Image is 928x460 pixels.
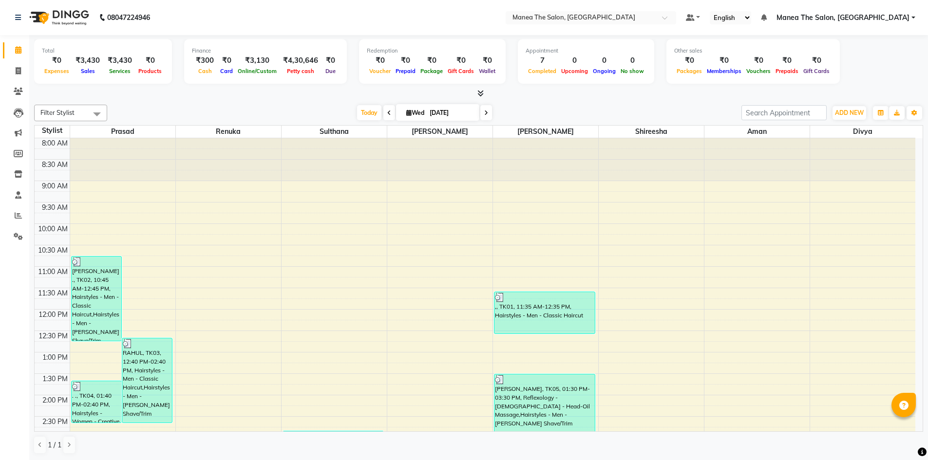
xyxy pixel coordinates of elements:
[704,55,744,66] div: ₹0
[445,68,476,74] span: Gift Cards
[122,338,172,423] div: RAHUL, TK03, 12:40 PM-02:40 PM, Hairstyles - Men - Classic Haircut,Hairstyles - Men - [PERSON_NAM...
[367,55,393,66] div: ₹0
[741,105,827,120] input: Search Appointment
[235,68,279,74] span: Online/Custom
[36,224,70,234] div: 10:00 AM
[835,109,864,116] span: ADD NEW
[40,352,70,363] div: 1:00 PM
[744,55,773,66] div: ₹0
[36,267,70,277] div: 11:00 AM
[282,126,387,138] span: Sulthana
[322,55,339,66] div: ₹0
[773,55,801,66] div: ₹0
[37,331,70,341] div: 12:30 PM
[476,68,498,74] span: Wallet
[279,55,322,66] div: ₹4,30,646
[526,68,559,74] span: Completed
[40,181,70,191] div: 9:00 AM
[40,417,70,427] div: 2:30 PM
[393,55,418,66] div: ₹0
[218,68,235,74] span: Card
[40,395,70,405] div: 2:00 PM
[72,257,121,341] div: [PERSON_NAME] ., TK02, 10:45 AM-12:45 PM, Hairstyles - Men - Classic Haircut,Hairstyles - Men - [...
[78,68,97,74] span: Sales
[107,4,150,31] b: 08047224946
[136,55,164,66] div: ₹0
[559,55,590,66] div: 0
[526,47,646,55] div: Appointment
[493,126,598,138] span: [PERSON_NAME]
[35,126,70,136] div: Stylist
[559,68,590,74] span: Upcoming
[773,68,801,74] span: Prepaids
[104,55,136,66] div: ₹3,430
[476,55,498,66] div: ₹0
[37,310,70,320] div: 12:00 PM
[445,55,476,66] div: ₹0
[42,68,72,74] span: Expenses
[674,47,832,55] div: Other sales
[72,55,104,66] div: ₹3,430
[48,440,61,450] span: 1 / 1
[833,106,866,120] button: ADD NEW
[674,68,704,74] span: Packages
[494,292,595,333] div: ,, TK01, 11:35 AM-12:35 PM, Hairstyles - Men - Classic Haircut
[323,68,338,74] span: Due
[776,13,909,23] span: Manea The Salon, [GEOGRAPHIC_DATA]
[618,55,646,66] div: 0
[40,109,75,116] span: Filter Stylist
[704,126,810,138] span: aman
[36,288,70,298] div: 11:30 AM
[235,55,279,66] div: ₹3,130
[599,126,704,138] span: shireesha
[801,55,832,66] div: ₹0
[744,68,773,74] span: Vouchers
[72,381,121,423] div: . ., TK04, 01:40 PM-02:40 PM, Hairstyles - Women - Creative cut
[218,55,235,66] div: ₹0
[810,126,916,138] span: Divya
[192,55,218,66] div: ₹300
[367,47,498,55] div: Redemption
[36,245,70,256] div: 10:30 AM
[70,126,175,138] span: Prasad
[674,55,704,66] div: ₹0
[42,47,164,55] div: Total
[192,47,339,55] div: Finance
[704,68,744,74] span: Memberships
[393,68,418,74] span: Prepaid
[404,109,427,116] span: Wed
[427,106,475,120] input: 2025-09-03
[136,68,164,74] span: Products
[418,55,445,66] div: ₹0
[40,202,70,213] div: 9:30 AM
[25,4,92,31] img: logo
[107,68,133,74] span: Services
[367,68,393,74] span: Voucher
[176,126,281,138] span: Renuka
[590,68,618,74] span: Ongoing
[40,374,70,384] div: 1:30 PM
[40,138,70,148] div: 8:00 AM
[284,68,317,74] span: Petty cash
[618,68,646,74] span: No show
[196,68,214,74] span: Cash
[494,374,595,459] div: [PERSON_NAME], TK05, 01:30 PM-03:30 PM, Reflexology - [DEMOGRAPHIC_DATA] - Head-Oil Massage,Hairs...
[357,105,381,120] span: Today
[387,126,492,138] span: [PERSON_NAME]
[590,55,618,66] div: 0
[801,68,832,74] span: Gift Cards
[40,160,70,170] div: 8:30 AM
[418,68,445,74] span: Package
[526,55,559,66] div: 7
[42,55,72,66] div: ₹0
